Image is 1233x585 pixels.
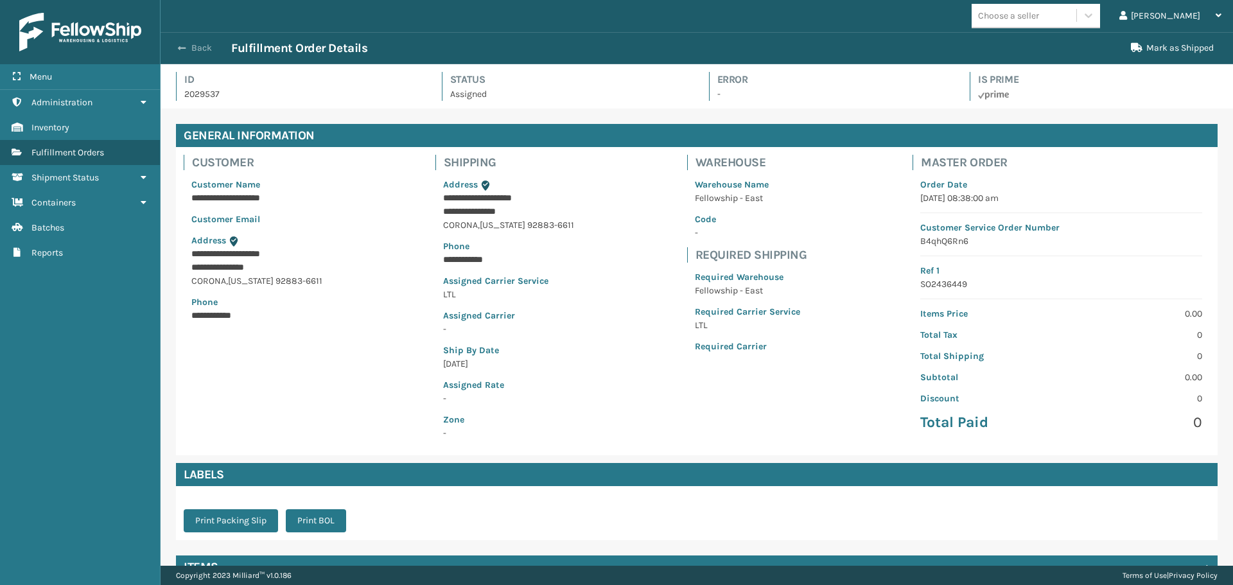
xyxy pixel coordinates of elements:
[1069,307,1202,320] p: 0.00
[443,378,574,392] p: Assigned Rate
[443,322,574,336] p: -
[920,392,1053,405] p: Discount
[443,179,478,190] span: Address
[1169,571,1218,580] a: Privacy Policy
[717,87,947,101] p: -
[920,349,1053,363] p: Total Shipping
[191,235,226,246] span: Address
[695,155,808,170] h4: Warehouse
[184,87,419,101] p: 2029537
[695,191,800,205] p: Fellowship - East
[443,274,574,288] p: Assigned Carrier Service
[184,72,419,87] h4: Id
[31,122,69,133] span: Inventory
[920,221,1202,234] p: Customer Service Order Number
[191,275,226,286] span: CORONA
[920,191,1202,205] p: [DATE] 08:38:00 am
[527,220,574,231] span: 92883-6611
[1069,371,1202,384] p: 0.00
[191,295,322,309] p: Phone
[228,275,274,286] span: [US_STATE]
[443,288,574,301] p: LTL
[1069,392,1202,405] p: 0
[1123,571,1167,580] a: Terms of Use
[920,328,1053,342] p: Total Tax
[443,309,574,322] p: Assigned Carrier
[443,357,574,371] p: [DATE]
[695,247,808,263] h4: Required Shipping
[695,270,800,284] p: Required Warehouse
[921,155,1210,170] h4: Master Order
[920,371,1053,384] p: Subtotal
[443,220,478,231] span: CORONA
[695,340,800,353] p: Required Carrier
[695,226,800,240] p: -
[444,155,582,170] h4: Shipping
[480,220,525,231] span: [US_STATE]
[1123,566,1218,585] div: |
[443,344,574,357] p: Ship By Date
[275,275,322,286] span: 92883-6611
[478,220,480,231] span: ,
[450,87,686,101] p: Assigned
[184,509,278,532] button: Print Packing Slip
[920,413,1053,432] p: Total Paid
[226,275,228,286] span: ,
[695,305,800,319] p: Required Carrier Service
[1069,349,1202,363] p: 0
[31,247,63,258] span: Reports
[31,147,104,158] span: Fulfillment Orders
[920,178,1202,191] p: Order Date
[191,178,322,191] p: Customer Name
[176,124,1218,147] h4: General Information
[184,559,218,575] h4: Items
[192,155,330,170] h4: Customer
[695,284,800,297] p: Fellowship - East
[978,72,1218,87] h4: Is Prime
[443,413,574,439] span: -
[19,13,141,51] img: logo
[695,213,800,226] p: Code
[443,392,574,405] p: -
[450,72,686,87] h4: Status
[920,307,1053,320] p: Items Price
[695,319,800,332] p: LTL
[920,234,1202,248] p: B4qhQ6Rn6
[1131,43,1142,52] i: Mark as Shipped
[31,172,99,183] span: Shipment Status
[920,277,1202,291] p: SO2436449
[443,413,574,426] p: Zone
[31,197,76,208] span: Containers
[176,463,1218,486] h4: Labels
[31,222,64,233] span: Batches
[231,40,367,56] h3: Fulfillment Order Details
[286,509,346,532] button: Print BOL
[31,97,92,108] span: Administration
[443,240,574,253] p: Phone
[695,178,800,191] p: Warehouse Name
[1069,413,1202,432] p: 0
[30,71,52,82] span: Menu
[1069,328,1202,342] p: 0
[717,72,947,87] h4: Error
[191,213,322,226] p: Customer Email
[172,42,231,54] button: Back
[1123,35,1221,61] button: Mark as Shipped
[176,566,292,585] p: Copyright 2023 Milliard™ v 1.0.186
[978,9,1039,22] div: Choose a seller
[920,264,1202,277] p: Ref 1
